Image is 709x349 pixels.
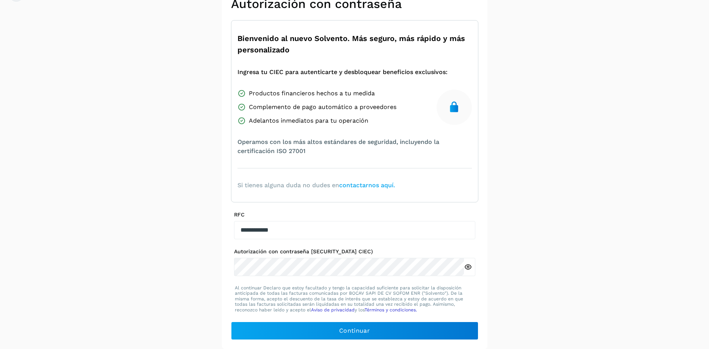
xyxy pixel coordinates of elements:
[234,248,475,255] label: Autorización con contraseña [SECURITY_DATA] CIEC)
[237,181,395,190] span: Si tienes alguna duda no dudes en
[234,212,475,218] label: RFC
[237,33,472,55] span: Bienvenido al nuevo Solvento. Más seguro, más rápido y más personalizado
[231,322,478,340] button: Continuar
[365,307,417,313] a: Términos y condiciones.
[249,103,396,112] span: Complemento de pago automático a proveedores
[249,89,375,98] span: Productos financieros hechos a tu medida
[235,285,475,313] p: Al continuar Declaro que estoy facultado y tengo la capacidad suficiente para solicitar la dispos...
[448,101,460,113] img: secure
[237,68,448,77] span: Ingresa tu CIEC para autenticarte y desbloquear beneficios exclusivos:
[339,327,370,335] span: Continuar
[249,116,368,125] span: Adelantos inmediatos para tu operación
[237,137,472,156] span: Operamos con los más altos estándares de seguridad, incluyendo la certificación ISO 27001
[311,307,355,313] a: Aviso de privacidad
[339,182,395,189] a: contactarnos aquí.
